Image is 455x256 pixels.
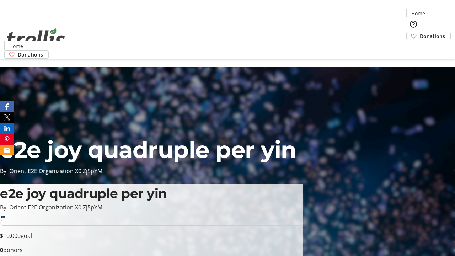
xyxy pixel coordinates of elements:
[4,50,49,59] a: Donations
[9,42,23,50] span: Home
[18,51,43,58] span: Donations
[411,10,425,17] span: Home
[5,42,27,50] a: Home
[407,10,429,17] a: Home
[420,32,445,40] span: Donations
[406,17,421,31] button: Help
[406,32,451,40] a: Donations
[4,21,68,56] img: Orient E2E Organization X0JZj5pYMl's Logo
[406,40,421,54] button: Cart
